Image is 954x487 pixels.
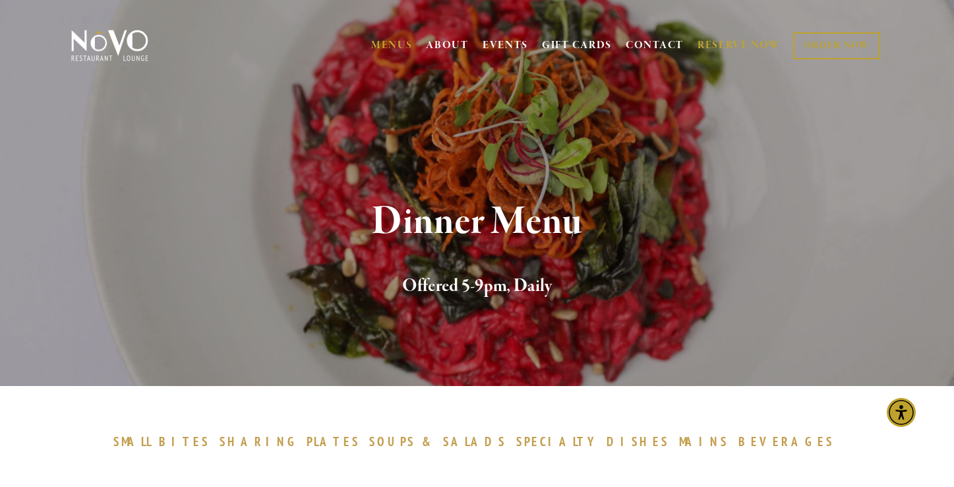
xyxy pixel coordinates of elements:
a: SOUPS&SALADS [369,434,512,449]
a: ABOUT [426,39,469,52]
span: & [422,434,436,449]
a: MAINS [679,434,735,449]
h1: Dinner Menu [93,201,862,243]
a: SMALLBITES [113,434,217,449]
span: SHARING [220,434,300,449]
span: SMALL [113,434,153,449]
a: EVENTS [483,39,528,52]
span: DISHES [607,434,669,449]
span: MAINS [679,434,729,449]
img: Novo Restaurant &amp; Lounge [69,29,151,62]
a: ORDER NOW [793,32,879,59]
a: RESERVE NOW [698,33,781,58]
span: PLATES [307,434,360,449]
span: BEVERAGES [738,434,835,449]
div: Accessibility Menu [887,398,916,427]
a: CONTACT [626,33,684,58]
a: GIFT CARDS [542,33,612,58]
span: SPECIALTY [516,434,601,449]
span: SOUPS [369,434,415,449]
a: SPECIALTYDISHES [516,434,676,449]
a: BEVERAGES [738,434,841,449]
span: SALADS [443,434,506,449]
h2: Offered 5-9pm, Daily [93,273,862,300]
span: BITES [159,434,210,449]
a: SHARINGPLATES [220,434,366,449]
a: MENUS [371,39,413,52]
